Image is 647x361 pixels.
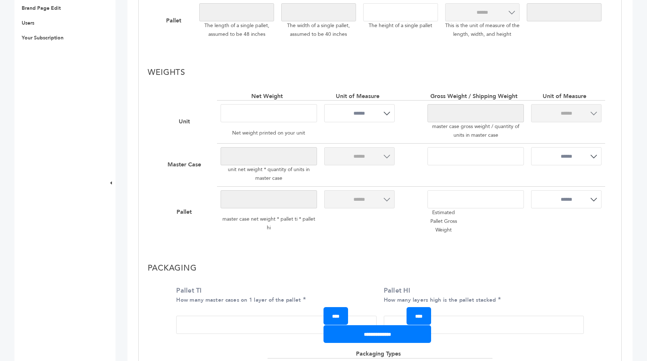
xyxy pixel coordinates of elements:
a: Users [22,20,34,26]
p: master case gross weight / quantity of units in master case [427,122,524,140]
p: The length of a single pallet, assumed to be 48 inches [199,21,274,39]
div: Net Weight [251,92,286,100]
p: This is the unit of measure of the length, width, and height [445,21,520,39]
p: Estimated Pallet Gross Weight [427,208,460,234]
p: unit net weight * quantity of units in master case [221,165,317,183]
h2: Packaging [148,263,612,277]
p: The width of a single pallet, assumed to be 40 inches [281,21,356,39]
div: Packaging Types [356,350,404,358]
p: Net weight printed on your unit [221,127,317,140]
p: master case net weight * pallet ti * pallet hi [221,213,317,234]
small: How many master cases on 1 layer of the pallet [176,296,301,303]
label: Pallet HI [384,286,580,304]
div: Gross Weight / Shipping Weight [430,92,521,100]
div: Pallet [177,208,195,216]
div: Unit of Measure [543,92,590,100]
div: Unit [179,118,194,126]
h2: Weights [148,68,612,81]
div: Unit of Measure [336,92,383,100]
small: How many layers high is the pallet stacked [384,296,496,303]
label: Pallet TI [176,286,373,304]
div: Pallet [166,17,185,25]
div: Master Case [168,161,205,169]
p: The height of a single pallet [363,21,438,30]
a: Your Subscription [22,34,64,41]
a: Brand Page Edit [22,5,61,12]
